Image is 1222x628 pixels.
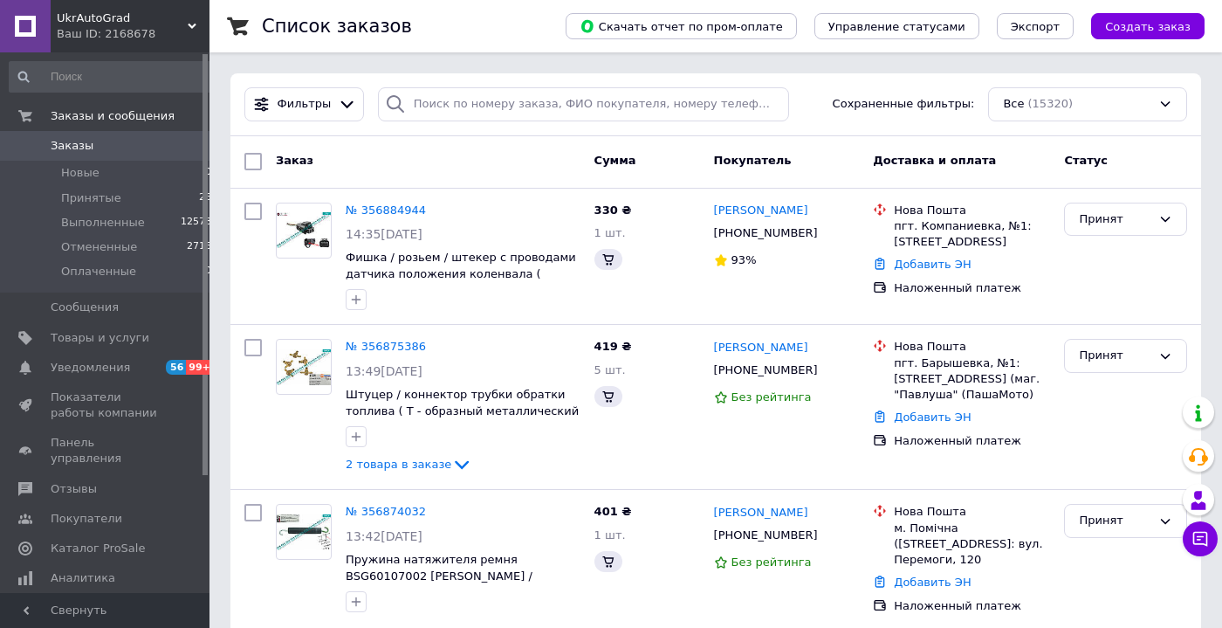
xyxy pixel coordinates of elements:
span: Панель управления [51,435,161,466]
div: Нова Пошта [894,339,1050,355]
span: Управление статусами [828,20,965,33]
input: Поиск [9,61,213,93]
button: Экспорт [997,13,1074,39]
input: Поиск по номеру заказа, ФИО покупателя, номеру телефона, Email, номеру накладной [378,87,789,121]
a: Создать заказ [1074,19,1205,32]
div: Наложенный платеж [894,598,1050,614]
span: Заказы и сообщения [51,108,175,124]
span: 0 [205,165,211,181]
span: 13:42[DATE] [346,529,422,543]
div: Нова Пошта [894,504,1050,520]
span: 12578 [181,215,211,231]
span: Доставка и оплата [873,154,996,167]
span: Покупатель [714,154,792,167]
div: Нова Пошта [894,203,1050,218]
span: Уведомления [51,360,130,376]
div: Наложенный платеж [894,433,1050,449]
span: 0 [205,264,211,279]
div: Принят [1079,347,1151,365]
span: 56 [166,360,186,375]
span: [PHONE_NUMBER] [714,528,818,542]
span: (15320) [1028,97,1074,110]
span: UkrAutoGrad [57,10,188,26]
span: 330 ₴ [594,204,632,217]
span: Принятые [61,190,121,206]
a: Фото товару [276,339,332,395]
div: м. Помічна ([STREET_ADDRESS]: вул. Перемоги, 120 [894,521,1050,569]
img: Фото товару [277,349,331,386]
div: пгт. Компаниевка, №1: [STREET_ADDRESS] [894,218,1050,250]
a: [PERSON_NAME] [714,505,808,521]
a: Добавить ЭН [894,411,971,424]
span: Статус [1064,154,1108,167]
div: пгт. Барышевка, №1: [STREET_ADDRESS] (маг. "Павлуша" (ПашаМото) [894,355,1050,404]
span: Новые [61,165,100,181]
span: 1 шт. [594,528,626,542]
span: Без рейтинга [731,390,812,404]
a: № 356884944 [346,204,426,217]
a: 2 товара в заказе [346,458,472,471]
div: Принят [1079,210,1151,229]
span: Покупатели [51,511,122,527]
span: [PHONE_NUMBER] [714,363,818,376]
span: 1 шт. [594,226,626,239]
a: Пружина натяжителя ремня BSG60107002 [PERSON_NAME] / МЕРСЕДЕС SPRINTER [DATE]-[DATE] / СПРИНТЕР 9... [346,553,560,615]
a: № 356874032 [346,505,426,518]
span: 2716 [187,239,211,255]
div: Ваш ID: 2168678 [57,26,209,42]
span: Отзывы [51,481,97,497]
span: Фильтры [278,96,332,113]
span: [PHONE_NUMBER] [714,226,818,239]
span: 13:49[DATE] [346,364,422,378]
a: Штуцер / коннектор трубки обратки топлива ( Т - образный металлический - 1 шт ) 1000735 [PERSON_N... [346,388,579,450]
span: Оплаченные [61,264,136,279]
span: Сохраненные фильтры: [833,96,975,113]
a: [PERSON_NAME] [714,340,808,356]
span: Показатели работы компании [51,390,161,421]
span: 401 ₴ [594,505,632,518]
a: Фото товару [276,504,332,560]
span: 26 [199,190,211,206]
span: Создать заказ [1105,20,1191,33]
div: Принят [1079,512,1151,530]
button: Управление статусами [814,13,979,39]
span: Заказы [51,138,93,154]
span: Аналитика [51,570,115,586]
span: Товары и услуги [51,330,149,346]
span: 5 шт. [594,363,626,376]
span: 2 товара в заказе [346,458,451,471]
span: Выполненные [61,215,145,231]
h1: Список заказов [262,16,412,37]
a: № 356875386 [346,340,426,353]
a: Добавить ЭН [894,576,971,589]
div: Наложенный платеж [894,280,1050,296]
button: Чат с покупателем [1183,521,1218,556]
span: Сумма [594,154,636,167]
a: Фишка / розьем / штекер с проводами датчика положения коленвала ( колодка импульсов коленчатого в... [346,251,576,313]
span: 93% [731,253,757,266]
span: 14:35[DATE] [346,227,422,241]
span: Без рейтинга [731,556,812,569]
a: Добавить ЭН [894,258,971,271]
span: Каталог ProSale [51,541,145,556]
span: Все [1003,96,1024,113]
span: Отмененные [61,239,137,255]
span: Экспорт [1011,20,1060,33]
span: Заказ [276,154,313,167]
span: Сообщения [51,300,119,315]
a: [PERSON_NAME] [714,203,808,219]
span: Скачать отчет по пром-оплате [580,18,783,34]
span: 419 ₴ [594,340,632,353]
img: Фото товару [277,514,331,551]
button: Скачать отчет по пром-оплате [566,13,797,39]
span: 99+ [186,360,215,375]
img: Фото товару [277,212,331,249]
button: Создать заказ [1091,13,1205,39]
a: Фото товару [276,203,332,259]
